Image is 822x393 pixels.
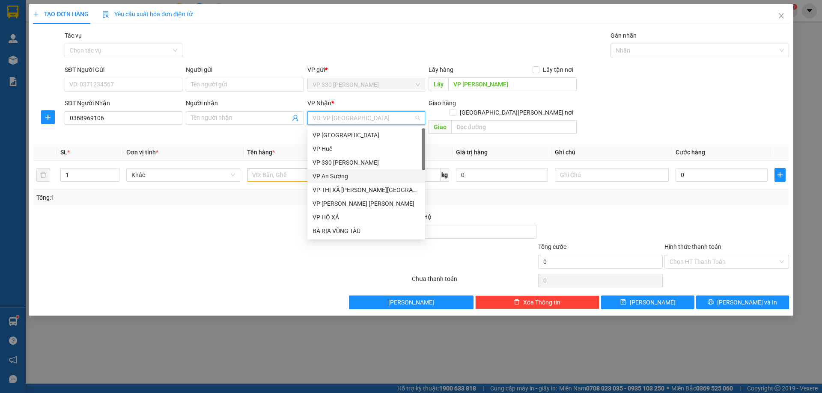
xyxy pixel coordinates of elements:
span: [PERSON_NAME] [630,298,676,307]
span: Lấy tận nơi [539,65,577,74]
div: VP Đà Lạt [307,128,425,142]
input: Ghi Chú [555,168,669,182]
div: VP HỘI YÊN HẢI LĂNG [307,197,425,210]
span: Giao [429,120,451,134]
span: kg [441,168,449,182]
span: plus [42,114,54,121]
div: VP gửi [307,65,425,74]
div: VP 330 [PERSON_NAME] [313,158,420,167]
button: printer[PERSON_NAME] và In [696,295,789,309]
div: VP Huế [313,144,420,154]
div: VP THỊ XÃ [PERSON_NAME][GEOGRAPHIC_DATA] [313,185,420,195]
div: SĐT Người Gửi [65,65,182,74]
div: VP HỒ XÁ [307,210,425,224]
span: Tổng cước [538,243,566,250]
span: Cước hàng [676,149,705,156]
span: [PERSON_NAME] [388,298,434,307]
span: VP Nhận [307,100,331,106]
span: Giá trị hàng [456,149,488,156]
span: save [620,299,626,306]
div: BÀ RỊA VŨNG TÀU [307,224,425,238]
span: SL [60,149,67,156]
span: [PERSON_NAME] và In [717,298,777,307]
input: 0 [456,168,548,182]
span: Thu Hộ [412,213,432,220]
div: VP HỒ XÁ [313,213,420,222]
span: close [778,12,785,19]
th: Ghi chú [551,144,672,161]
div: Người gửi [186,65,304,74]
span: Xóa Thông tin [523,298,560,307]
div: VP Huế [307,142,425,156]
button: delete [36,168,50,182]
div: 0936031135 [111,18,208,30]
img: icon [102,11,109,18]
button: Close [769,4,793,28]
span: plus [33,11,39,17]
button: plus [41,110,55,124]
div: Người nhận [186,98,304,108]
label: Hình thức thanh toán [664,243,721,250]
span: Lấy [429,77,448,91]
div: VP An Sương [111,7,208,18]
span: user-add [292,115,299,121]
span: Nhận: [111,8,131,17]
div: VP THỊ XÃ QUẢNG TRỊ [307,183,425,197]
div: VP [PERSON_NAME] [PERSON_NAME] [313,199,420,208]
button: deleteXóa Thông tin [475,295,600,309]
span: VP [PERSON_NAME] [7,28,105,58]
div: Chưa thanh toán [411,274,537,289]
input: Dọc đường [448,77,577,91]
button: [PERSON_NAME] [349,295,474,309]
span: Gửi: [7,8,21,17]
button: plus [774,168,786,182]
div: VP An Sương [307,169,425,183]
span: Khác [131,168,235,181]
div: VP An Sương [313,171,420,181]
span: printer [708,299,714,306]
span: plus [775,171,785,178]
span: [GEOGRAPHIC_DATA][PERSON_NAME] nơi [456,108,577,117]
div: VP 330 [PERSON_NAME] [7,7,105,28]
span: Giao hàng [429,100,456,106]
div: Tổng: 1 [36,193,317,202]
div: BÀ RỊA VŨNG TÀU [313,226,420,236]
span: DĐ: [7,33,20,41]
span: Tên hàng [247,149,275,156]
span: CV [PERSON_NAME] [111,30,208,59]
span: VP 330 Lê Duẫn [313,78,420,91]
span: delete [514,299,520,306]
span: TẠO ĐƠN HÀNG [33,11,89,18]
input: VD: Bàn, Ghế [247,168,361,182]
label: Tác vụ [65,32,82,39]
div: SĐT Người Nhận [65,98,182,108]
input: Dọc đường [451,120,577,134]
span: Lấy hàng [429,66,453,73]
span: Yêu cầu xuất hóa đơn điện tử [102,11,193,18]
label: Gán nhãn [611,32,637,39]
button: save[PERSON_NAME] [601,295,694,309]
div: VP 330 Lê Duẫn [307,156,425,169]
span: Đơn vị tính [126,149,158,156]
div: VP [GEOGRAPHIC_DATA] [313,130,420,140]
span: DĐ: [111,34,123,43]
